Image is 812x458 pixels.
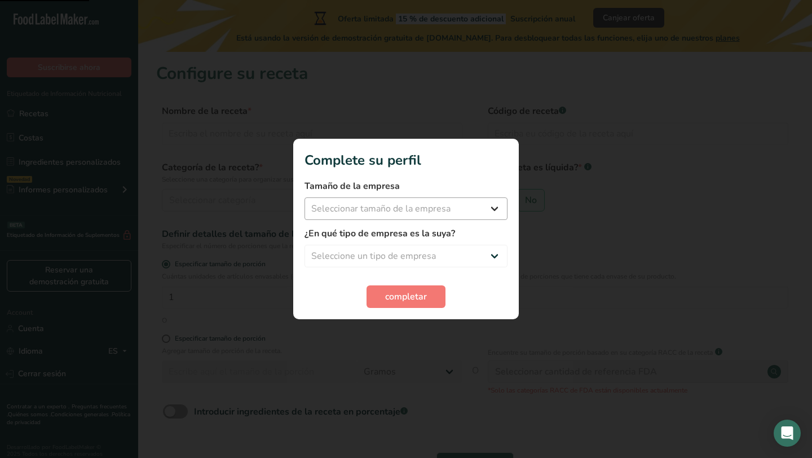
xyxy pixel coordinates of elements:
div: Open Intercom Messenger [774,420,801,447]
h1: Complete su perfil [304,150,507,170]
label: Tamaño de la empresa [304,179,507,193]
button: completar [367,285,445,308]
span: completar [385,290,427,303]
label: ¿En qué tipo de empresa es la suya? [304,227,507,240]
